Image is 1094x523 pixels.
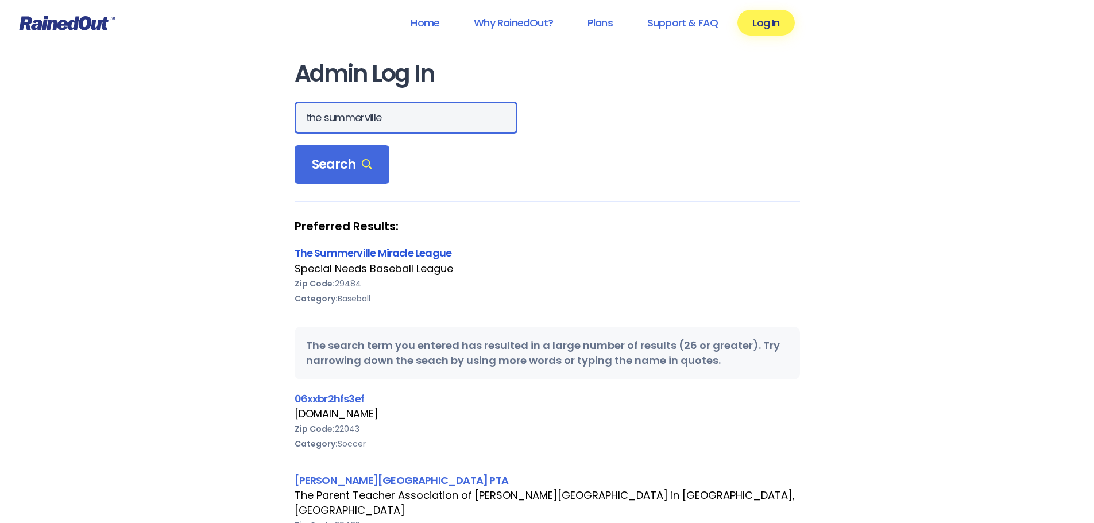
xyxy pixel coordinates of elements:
div: 22043 [295,421,800,436]
div: [PERSON_NAME][GEOGRAPHIC_DATA] PTA [295,472,800,488]
div: 29484 [295,276,800,291]
div: Soccer [295,436,800,451]
div: 06xxbr2hfs3ef [295,391,800,406]
a: Plans [573,10,628,36]
div: The search term you entered has resulted in a large number of results (26 or greater). Try narrow... [295,327,800,379]
b: Zip Code: [295,278,335,289]
b: Category: [295,293,338,304]
div: The Parent Teacher Association of [PERSON_NAME][GEOGRAPHIC_DATA] in [GEOGRAPHIC_DATA], [GEOGRAPHI... [295,488,800,518]
a: 06xxbr2hfs3ef [295,392,364,406]
a: The Summerville Miracle League [295,246,452,260]
div: Search [295,145,390,184]
h1: Admin Log In [295,61,800,87]
span: Search [312,157,373,173]
div: Special Needs Baseball League [295,261,800,276]
a: Log In [737,10,794,36]
b: Zip Code: [295,423,335,435]
strong: Preferred Results: [295,219,800,234]
a: Home [396,10,454,36]
a: Support & FAQ [632,10,733,36]
input: Search Orgs… [295,102,517,134]
div: Baseball [295,291,800,306]
div: [DOMAIN_NAME] [295,406,800,421]
b: Category: [295,438,338,450]
a: [PERSON_NAME][GEOGRAPHIC_DATA] PTA [295,473,508,487]
a: Why RainedOut? [459,10,568,36]
div: The Summerville Miracle League [295,245,800,261]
